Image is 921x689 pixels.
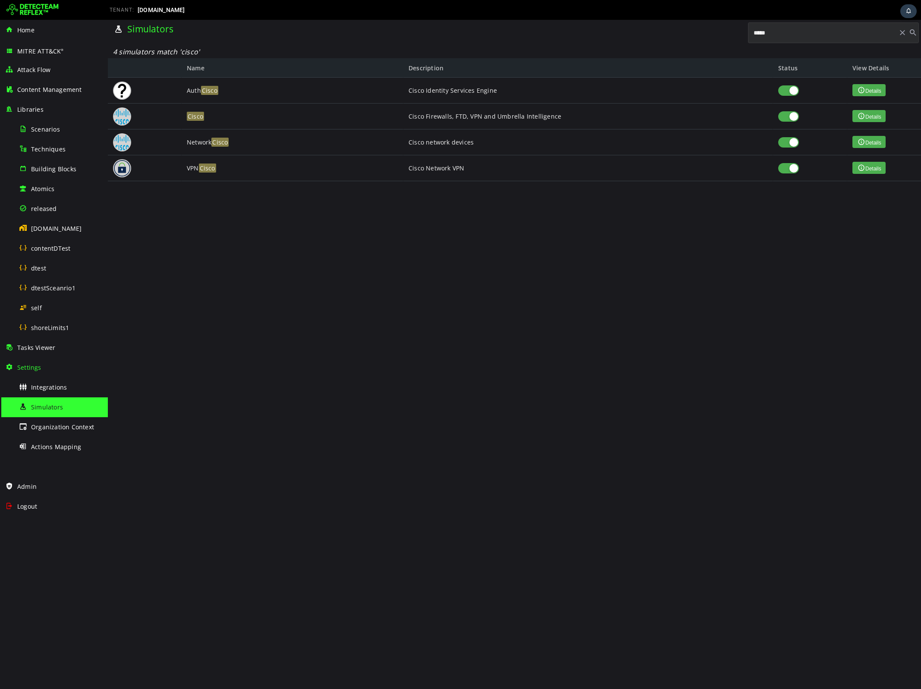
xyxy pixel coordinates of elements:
span: Building Blocks [31,165,76,173]
span: Cisco [93,66,110,75]
div: Cisco Identity Services Engine [301,58,660,84]
div: 4 simulators match 'cisco' [5,27,808,37]
span: contentDTest [31,244,70,252]
span: Organization Context [31,423,94,431]
img: Detecteam logo [6,3,59,17]
div: Cisco Firewalls, FTD, VPN and Umbrella Intelligence [301,84,660,110]
span: Actions Mapping [31,443,81,451]
span: Integrations [31,383,67,391]
span: dtest [31,264,46,272]
span: Attack Flow [17,66,50,74]
div: Task Notifications [900,4,917,18]
div: Name [74,38,295,58]
span: Techniques [31,145,66,153]
span: Admin [17,482,37,491]
sup: ® [61,48,63,52]
button: View details for NetworkCisco [745,116,778,128]
span: Tasks Viewer [17,343,55,352]
div: View Details [739,38,813,58]
div: VPN [74,135,295,161]
button: View details for Cisco [745,90,778,102]
div: Status [665,38,739,58]
img: Cisco.svg [5,88,23,106]
span: dtestSceanrio1 [31,284,75,292]
span: [DOMAIN_NAME] [31,224,82,233]
span: shoreLimits1 [31,324,69,332]
button: View details for VPNCisco [745,142,778,154]
div: Cisco network devices [301,110,660,135]
span: Content Management [17,85,82,94]
span: MITRE ATT&CK [17,47,64,55]
img: default.jpg [5,62,23,80]
img: VPNCisco.svg [5,139,23,157]
button: View details for AuthCisco [745,64,778,76]
div: Auth [74,58,295,84]
span: Home [17,26,35,34]
span: Atomics [31,185,54,193]
a: Simulators [19,3,66,15]
span: Simulators [31,403,63,411]
div: Cisco Network VPN [301,135,660,161]
span: self [31,304,42,312]
span: [DOMAIN_NAME] [138,6,185,13]
span: Logout [17,502,37,510]
span: TENANT: [110,7,134,13]
span: Cisco [91,144,108,153]
img: NetworkCisco.svg [5,113,23,132]
div: Network [74,110,295,135]
span: Scenarios [31,125,60,133]
span: Cisco [104,118,121,127]
span: Libraries [17,105,44,113]
span: released [31,204,57,213]
div: Description [295,38,665,58]
span: Settings [17,363,41,371]
span: Cisco [79,92,96,101]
